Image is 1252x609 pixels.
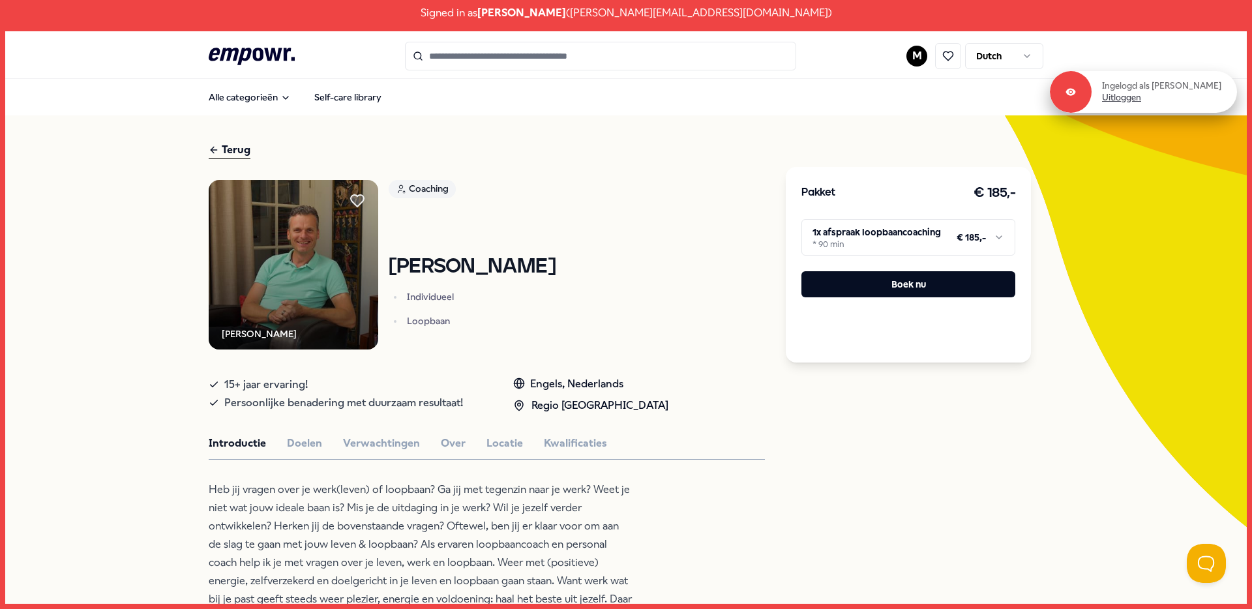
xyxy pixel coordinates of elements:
[407,314,556,327] p: Loopbaan
[1102,92,1141,104] a: Uitloggen
[1187,544,1226,583] iframe: Help Scout Beacon - Open
[209,180,378,349] img: Product Image
[906,46,927,67] button: M
[405,42,796,70] input: Search for products, categories or subcategories
[801,185,835,201] h3: Pakket
[343,435,420,452] button: Verwachtingen
[209,435,266,452] button: Introductie
[304,84,392,110] a: Self-care library
[407,290,556,303] p: Individueel
[544,435,607,452] button: Kwalificaties
[198,84,301,110] button: Alle categorieën
[287,435,322,452] button: Doelen
[1102,80,1221,92] p: Ingelogd als [PERSON_NAME]
[389,180,456,198] div: Coaching
[513,376,668,393] div: Engels, Nederlands
[513,397,668,414] div: Regio [GEOGRAPHIC_DATA]
[198,84,392,110] nav: Main
[222,327,297,341] div: [PERSON_NAME]
[486,435,523,452] button: Locatie
[801,271,1015,297] button: Boek nu
[224,394,463,412] span: Persoonlijke benadering met duurzaam resultaat!
[209,141,250,159] div: Terug
[441,435,466,452] button: Over
[974,183,1016,203] h3: € 185,-
[477,5,566,22] span: [PERSON_NAME]
[389,180,556,203] a: Coaching
[389,256,556,278] h1: [PERSON_NAME]
[224,376,308,394] span: 15+ jaar ervaring!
